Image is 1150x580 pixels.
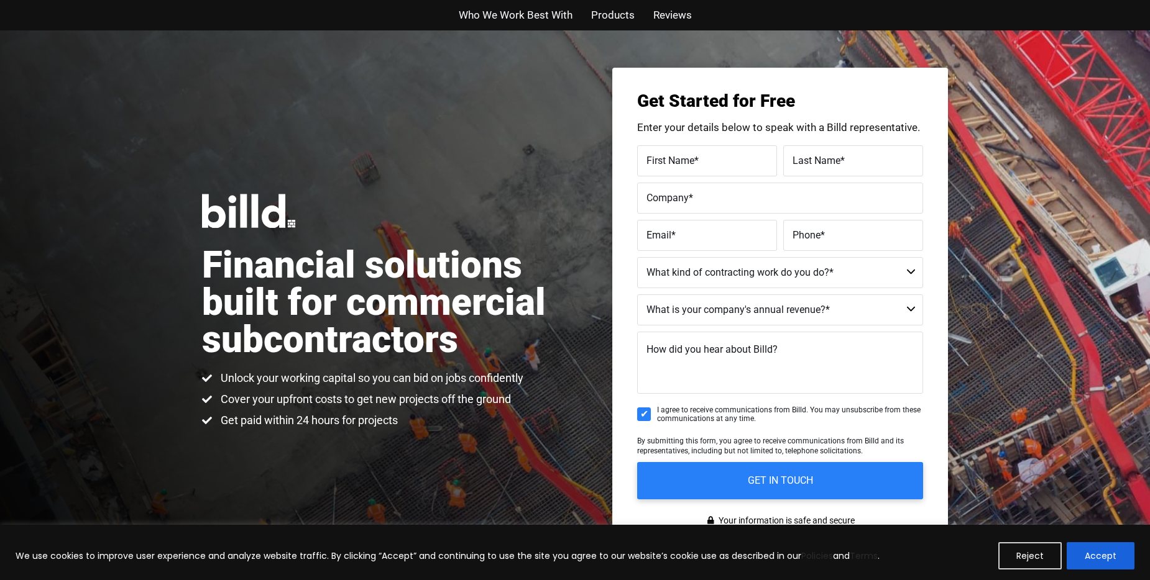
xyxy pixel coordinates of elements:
[793,229,821,240] span: Phone
[637,407,651,421] input: I agree to receive communications from Billd. You may unsubscribe from these communications at an...
[646,229,671,240] span: Email
[637,122,923,133] p: Enter your details below to speak with a Billd representative.
[637,93,923,110] h3: Get Started for Free
[998,542,1062,569] button: Reject
[801,550,833,562] a: Policies
[637,437,904,455] span: By submitting this form, you agree to receive communications from Billd and its representatives, ...
[202,247,575,358] h1: Financial solutions built for commercial subcontractors
[646,154,694,166] span: First Name
[646,343,778,355] span: How did you hear about Billd?
[793,154,840,166] span: Last Name
[218,413,398,428] span: Get paid within 24 hours for projects
[646,191,689,203] span: Company
[218,371,523,386] span: Unlock your working capital so you can bid on jobs confidently
[637,462,923,499] input: GET IN TOUCH
[16,548,880,563] p: We use cookies to improve user experience and analyze website traffic. By clicking “Accept” and c...
[715,512,855,530] span: Your information is safe and secure
[1067,542,1134,569] button: Accept
[591,6,635,24] a: Products
[218,392,511,407] span: Cover your upfront costs to get new projects off the ground
[657,406,923,424] span: I agree to receive communications from Billd. You may unsubscribe from these communications at an...
[850,550,878,562] a: Terms
[653,6,692,24] a: Reviews
[459,6,573,24] a: Who We Work Best With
